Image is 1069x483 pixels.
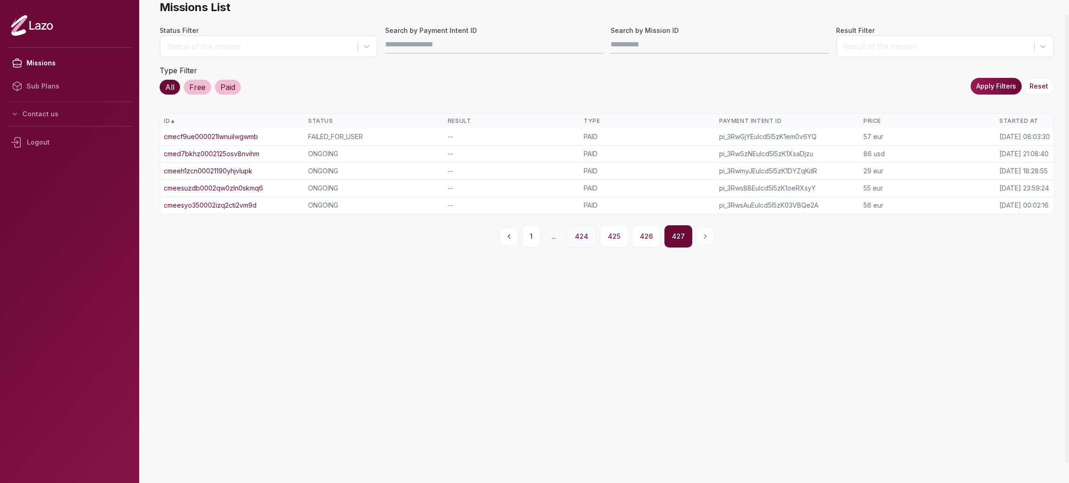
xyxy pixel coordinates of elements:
div: pi_3RwmyJEulcd5I5zK1DYZqKdR [719,166,856,176]
div: Result [448,117,576,125]
a: cmed7bkhz0002125osv8nvihm [164,149,259,159]
div: pi_3RwSzNEulcd5I5zK1XsaDjzu [719,149,856,159]
div: [DATE] 21:08:40 [999,149,1049,159]
div: -- [448,201,576,210]
div: Logout [7,130,132,154]
div: PAID [584,132,712,141]
label: Result Filter [836,26,1054,35]
button: 1 [522,225,541,248]
div: Status of the mission [167,41,353,52]
div: ONGOING [308,149,440,159]
div: 57 eur [863,132,992,141]
label: Type Filter [160,66,197,75]
div: PAID [584,184,712,193]
div: 86 usd [863,149,992,159]
label: Status Filter [160,26,378,35]
div: [DATE] 00:02:16 [999,201,1049,210]
button: Contact us [7,106,132,122]
div: -- [448,184,576,193]
a: cmeesuzdb0002qw0zln0skmq6 [164,184,263,193]
div: FAILED_FOR_USER [308,132,440,141]
div: Price [863,117,992,125]
div: Status [308,117,440,125]
div: 56 eur [863,201,992,210]
div: -- [448,166,576,176]
span: ... [544,228,563,245]
div: Paid [215,80,241,95]
div: -- [448,149,576,159]
div: Type [584,117,712,125]
button: 424 [567,225,596,248]
div: ONGOING [308,166,440,176]
div: ID [164,117,301,125]
a: cmeesyo350002izq2cti2vm9d [164,201,257,210]
div: pi_3RwGjYEulcd5I5zK1em0v6YQ [719,132,856,141]
div: Free [184,80,211,95]
div: PAID [584,149,712,159]
a: cmecf9ue000021lwnuilwgwmb [164,132,258,141]
label: Search by Payment Intent ID [385,26,603,35]
div: PAID [584,166,712,176]
div: Started At [999,117,1050,125]
label: Search by Mission ID [611,26,829,35]
div: pi_3Rws8BEulcd5I5zK1oeRXsyY [719,184,856,193]
button: Previous page [500,227,518,246]
button: Apply Filters [971,78,1022,95]
div: 29 eur [863,166,992,176]
div: [DATE] 08:03:30 [999,132,1050,141]
div: -- [448,132,576,141]
button: 425 [600,225,628,248]
div: Payment Intent ID [719,117,856,125]
div: pi_3RwsAuEulcd5I5zK03VBQe2A [719,201,856,210]
button: Reset [1024,78,1054,95]
div: PAID [584,201,712,210]
div: [DATE] 18:28:55 [999,166,1048,176]
span: ▲ [170,117,175,125]
div: ONGOING [308,201,440,210]
div: Result of the mission [844,41,1030,52]
button: 427 [664,225,692,248]
button: 426 [632,225,661,248]
div: 55 eur [863,184,992,193]
div: All [160,80,180,95]
div: [DATE] 23:59:24 [999,184,1049,193]
a: Sub Plans [7,75,132,98]
div: ONGOING [308,184,440,193]
a: Missions [7,51,132,75]
a: cmeeh1zcn00021190yhjvlupk [164,166,252,176]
